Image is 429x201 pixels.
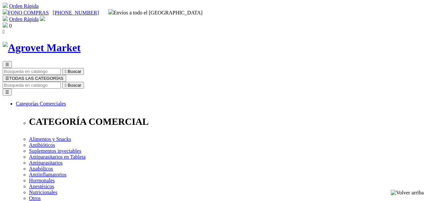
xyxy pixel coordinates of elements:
[29,142,55,148] a: Antibióticos
[5,62,9,67] span: ☰
[9,16,39,22] a: Orden Rápida
[29,184,54,189] a: Anestésicos
[3,3,8,8] img: shopping-cart.svg
[16,101,66,106] a: Categorías Comerciales
[29,136,71,142] a: Alimentos y Snacks
[3,22,8,28] img: shopping-bag.svg
[65,69,67,74] i: 
[391,190,424,196] img: Volver arriba
[3,82,61,89] input: Buscar
[9,23,12,29] span: 0
[3,10,49,15] a: FONO COMPRAS
[29,172,67,177] a: Antiinflamatorios
[40,16,45,22] a: Acceda a su cuenta de cliente
[29,178,55,183] a: Hormonales
[29,154,86,160] a: Antiparasitarios en Tableta
[3,16,8,21] img: shopping-cart.svg
[29,190,57,195] a: Nutricionales
[3,89,12,96] button: ☰
[40,16,45,21] img: user.svg
[5,76,9,81] span: ☰
[29,166,53,171] a: Anabólicos
[29,195,41,201] a: Otros
[3,68,61,75] input: Buscar
[65,83,67,88] i: 
[9,3,39,9] a: Orden Rápida
[68,69,81,74] span: Buscar
[3,9,8,14] img: phone.svg
[62,82,84,89] button:  Buscar
[29,116,426,127] p: CATEGORÍA COMERCIAL
[3,29,5,34] i: 
[62,68,84,75] button:  Buscar
[3,75,66,82] button: ☰TODAS LAS CATEGORÍAS
[108,9,114,14] img: delivery-truck.svg
[68,83,81,88] span: Buscar
[29,160,63,166] a: Antiparasitarios
[53,10,99,15] a: [PHONE_NUMBER]
[108,10,203,15] span: Envíos a todo el [GEOGRAPHIC_DATA]
[3,42,81,54] img: Agrovet Market
[3,61,12,68] button: ☰
[29,148,81,154] a: Suplementos inyectables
